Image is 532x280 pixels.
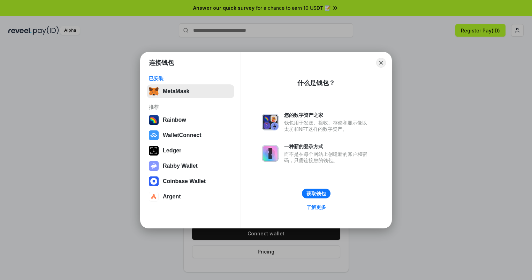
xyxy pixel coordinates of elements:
div: Coinbase Wallet [163,178,206,184]
img: svg+xml,%3Csvg%20width%3D%2228%22%20height%3D%2228%22%20viewBox%3D%220%200%2028%2028%22%20fill%3D... [149,130,159,140]
div: Rabby Wallet [163,163,198,169]
img: svg+xml,%3Csvg%20width%3D%2228%22%20height%3D%2228%22%20viewBox%3D%220%200%2028%2028%22%20fill%3D... [149,192,159,202]
img: svg+xml,%3Csvg%20fill%3D%22none%22%20height%3D%2233%22%20viewBox%3D%220%200%2035%2033%22%20width%... [149,86,159,96]
h1: 连接钱包 [149,59,174,67]
button: WalletConnect [147,128,234,142]
button: Argent [147,190,234,204]
button: Close [376,58,386,68]
div: MetaMask [163,88,189,94]
div: Rainbow [163,117,186,123]
button: Rabby Wallet [147,159,234,173]
div: 了解更多 [306,204,326,210]
div: Argent [163,194,181,200]
img: svg+xml,%3Csvg%20width%3D%22120%22%20height%3D%22120%22%20viewBox%3D%220%200%20120%20120%22%20fil... [149,115,159,125]
img: svg+xml,%3Csvg%20xmlns%3D%22http%3A%2F%2Fwww.w3.org%2F2000%2Fsvg%22%20width%3D%2228%22%20height%3... [149,146,159,156]
button: MetaMask [147,84,234,98]
button: Ledger [147,144,234,158]
div: WalletConnect [163,132,202,138]
img: svg+xml,%3Csvg%20width%3D%2228%22%20height%3D%2228%22%20viewBox%3D%220%200%2028%2028%22%20fill%3D... [149,176,159,186]
img: svg+xml,%3Csvg%20xmlns%3D%22http%3A%2F%2Fwww.w3.org%2F2000%2Fsvg%22%20fill%3D%22none%22%20viewBox... [262,145,279,162]
div: 获取钱包 [306,190,326,197]
div: 钱包用于发送、接收、存储和显示像以太坊和NFT这样的数字资产。 [284,120,371,132]
div: 您的数字资产之家 [284,112,371,118]
div: 而不是在每个网站上创建新的账户和密码，只需连接您的钱包。 [284,151,371,164]
div: 已安装 [149,75,232,82]
div: 什么是钱包？ [297,79,335,87]
img: svg+xml,%3Csvg%20xmlns%3D%22http%3A%2F%2Fwww.w3.org%2F2000%2Fsvg%22%20fill%3D%22none%22%20viewBox... [262,114,279,130]
div: Ledger [163,147,181,154]
div: 推荐 [149,104,232,110]
div: 一种新的登录方式 [284,143,371,150]
a: 了解更多 [302,203,330,212]
button: Coinbase Wallet [147,174,234,188]
img: svg+xml,%3Csvg%20xmlns%3D%22http%3A%2F%2Fwww.w3.org%2F2000%2Fsvg%22%20fill%3D%22none%22%20viewBox... [149,161,159,171]
button: Rainbow [147,113,234,127]
button: 获取钱包 [302,189,330,198]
